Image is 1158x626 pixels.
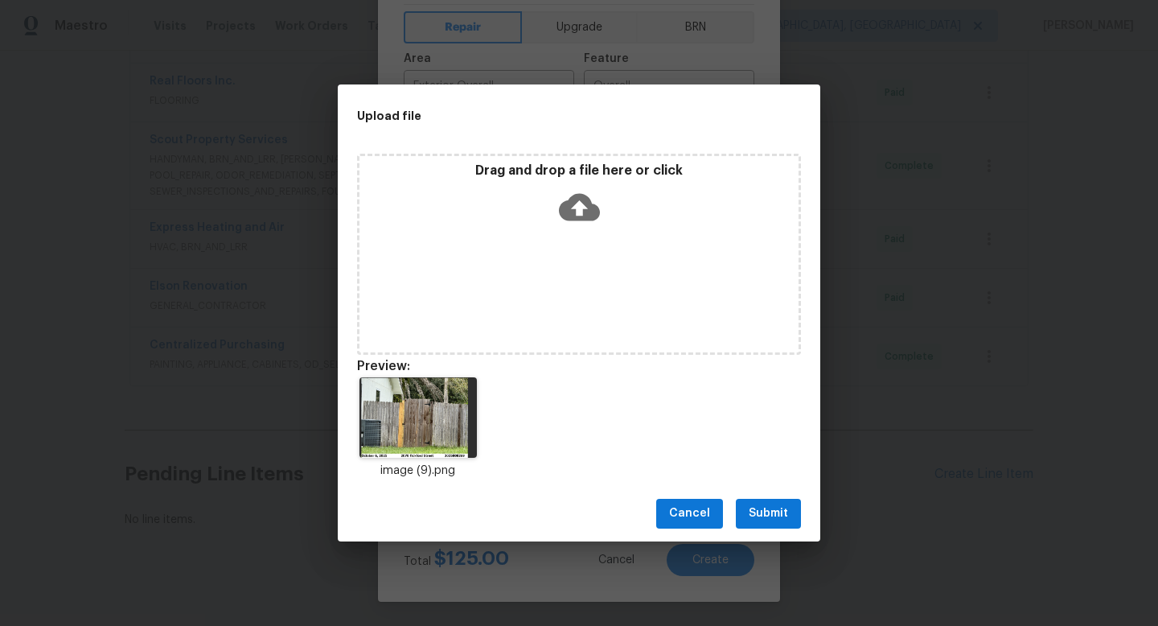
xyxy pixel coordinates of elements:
[359,163,799,179] p: Drag and drop a file here or click
[656,499,723,529] button: Cancel
[736,499,801,529] button: Submit
[669,504,710,524] span: Cancel
[359,377,478,458] img: HxeSTXxDET8mAAAAAElFTkSuQmCC
[357,463,479,480] p: image (9).png
[749,504,788,524] span: Submit
[357,107,729,125] h2: Upload file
